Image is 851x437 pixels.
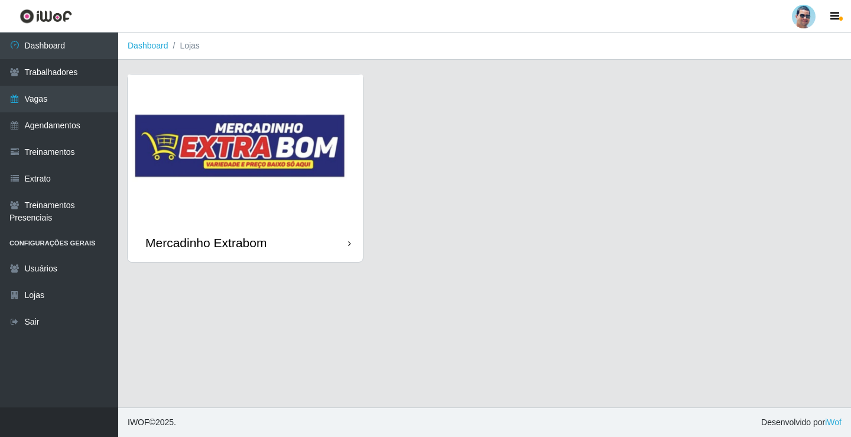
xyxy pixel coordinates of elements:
div: Mercadinho Extrabom [145,235,267,250]
span: Desenvolvido por [761,416,842,429]
li: Lojas [168,40,200,52]
nav: breadcrumb [118,33,851,60]
a: Dashboard [128,41,168,50]
span: IWOF [128,417,150,427]
a: Mercadinho Extrabom [128,75,363,262]
span: © 2025 . [128,416,176,429]
img: cardImg [128,75,363,224]
a: iWof [825,417,842,427]
img: CoreUI Logo [20,9,72,24]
